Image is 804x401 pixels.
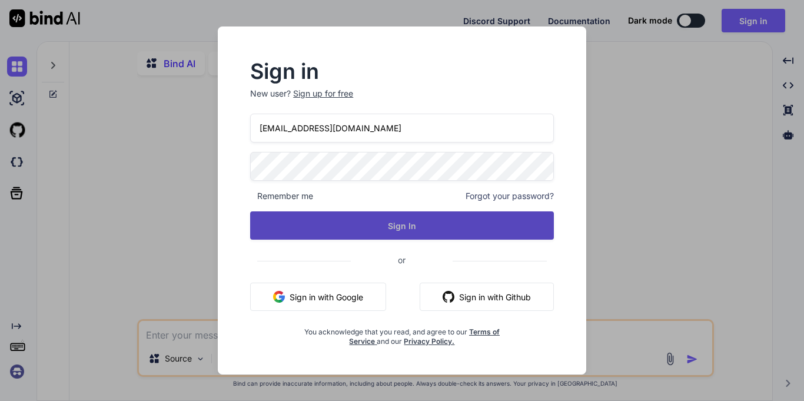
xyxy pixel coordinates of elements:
p: New user? [250,88,554,114]
div: Sign up for free [293,88,353,100]
a: Privacy Policy. [404,337,454,346]
button: Sign in with Github [420,283,554,311]
img: google [273,291,285,303]
span: Remember me [250,190,313,202]
input: Login or Email [250,114,554,142]
a: Terms of Service [349,327,500,346]
span: or [351,246,453,274]
button: Sign In [250,211,554,240]
button: Sign in with Google [250,283,386,311]
img: github [443,291,454,303]
div: You acknowledge that you read, and agree to our and our [301,320,503,346]
span: Forgot your password? [466,190,554,202]
h2: Sign in [250,62,554,81]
